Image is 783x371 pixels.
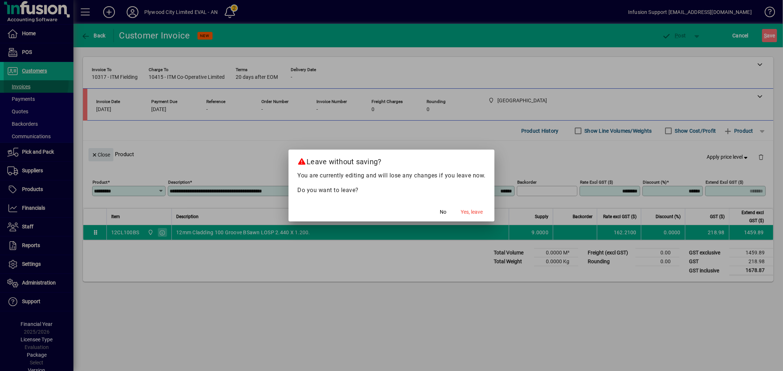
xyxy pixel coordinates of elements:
[461,208,483,216] span: Yes, leave
[440,208,446,216] span: No
[289,150,494,171] h2: Leave without saving?
[431,205,455,218] button: No
[458,205,486,218] button: Yes, leave
[297,186,486,195] p: Do you want to leave?
[297,171,486,180] p: You are currently editing and will lose any changes if you leave now.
